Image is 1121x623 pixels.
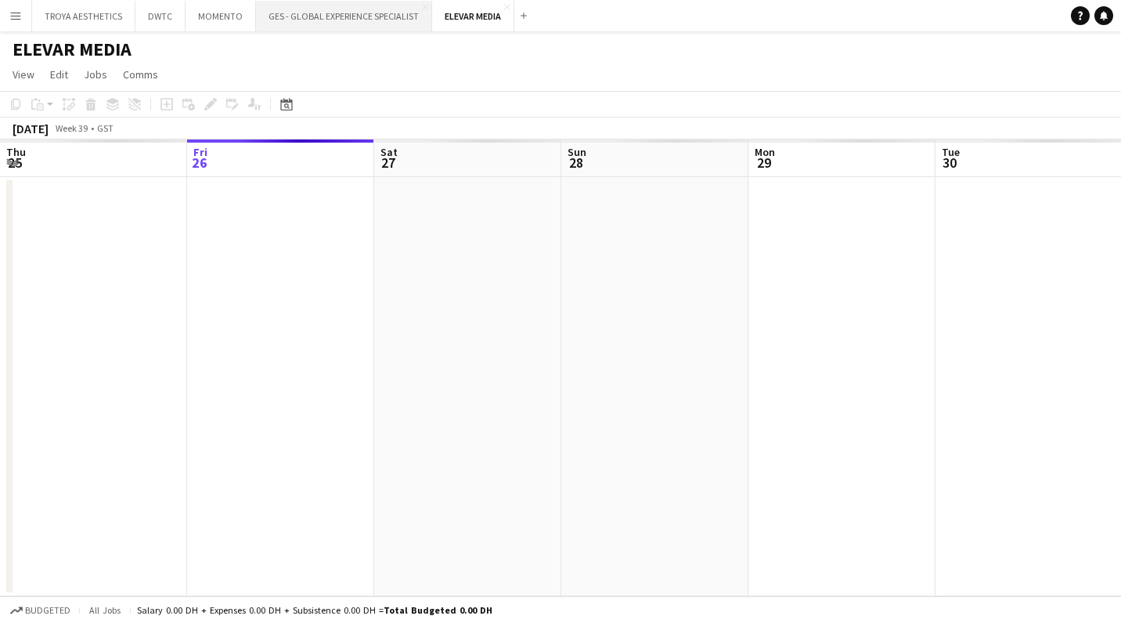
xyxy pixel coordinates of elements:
button: Budgeted [8,602,73,619]
span: Sat [380,145,398,159]
span: 27 [378,154,398,172]
span: Comms [123,67,158,81]
span: Budgeted [25,605,70,616]
button: ELEVAR MEDIA [432,1,514,31]
span: Edit [50,67,68,81]
button: TROYA AESTHETICS [32,1,135,31]
span: View [13,67,34,81]
button: GES - GLOBAL EXPERIENCE SPECIALIST [256,1,432,31]
a: Edit [44,64,74,85]
button: MOMENTO [186,1,256,31]
span: Tue [942,145,960,159]
span: 28 [565,154,586,172]
a: Comms [117,64,164,85]
h1: ELEVAR MEDIA [13,38,132,61]
a: View [6,64,41,85]
div: GST [97,122,114,134]
span: Jobs [84,67,107,81]
a: Jobs [77,64,114,85]
span: Fri [193,145,207,159]
span: 29 [752,154,775,172]
span: 25 [4,154,26,172]
span: 26 [191,154,207,172]
span: Week 39 [52,122,91,134]
span: All jobs [86,604,124,616]
div: [DATE] [13,121,49,136]
span: Sun [568,145,586,159]
span: Thu [6,145,26,159]
span: Mon [755,145,775,159]
span: Total Budgeted 0.00 DH [384,604,492,616]
span: 30 [939,154,960,172]
div: Salary 0.00 DH + Expenses 0.00 DH + Subsistence 0.00 DH = [137,604,492,616]
button: DWTC [135,1,186,31]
